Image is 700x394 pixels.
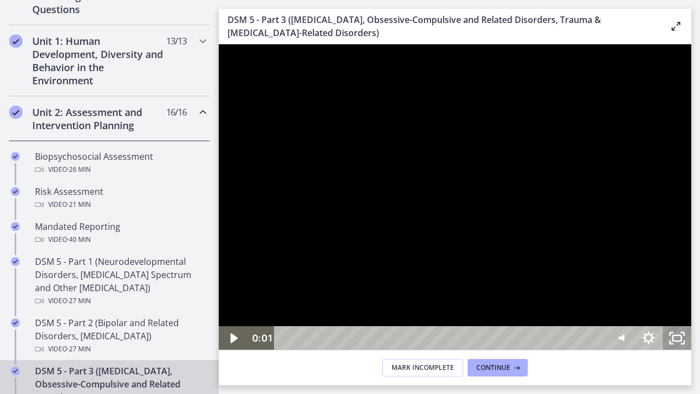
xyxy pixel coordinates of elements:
h2: Unit 2: Assessment and Intervention Planning [32,106,166,132]
div: DSM 5 - Part 2 (Bipolar and Related Disorders, [MEDICAL_DATA]) [35,316,206,356]
i: Completed [11,367,20,375]
span: Continue [476,363,510,372]
div: Video [35,233,206,246]
span: · 26 min [67,163,91,176]
i: Completed [11,222,20,231]
i: Completed [11,152,20,161]
span: · 27 min [67,343,91,356]
h3: DSM 5 - Part 3 ([MEDICAL_DATA], Obsessive-Compulsive and Related Disorders, Trauma & [MEDICAL_DAT... [227,13,652,39]
span: 16 / 16 [166,106,186,119]
h2: Unit 1: Human Development, Diversity and Behavior in the Environment [32,34,166,87]
div: Video [35,198,206,211]
button: Continue [468,359,528,376]
div: Video [35,294,206,308]
div: Mandated Reporting [35,220,206,246]
div: Risk Assessment [35,185,206,211]
span: · 27 min [67,294,91,308]
i: Completed [11,187,20,196]
div: Video [35,163,206,176]
div: Video [35,343,206,356]
div: DSM 5 - Part 1 (Neurodevelopmental Disorders, [MEDICAL_DATA] Spectrum and Other [MEDICAL_DATA]) [35,255,206,308]
div: Biopsychosocial Assessment [35,150,206,176]
i: Completed [11,257,20,266]
span: · 21 min [67,198,91,211]
i: Completed [9,34,22,48]
i: Completed [11,318,20,327]
span: · 40 min [67,233,91,246]
i: Completed [9,106,22,119]
span: 13 / 13 [166,34,186,48]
